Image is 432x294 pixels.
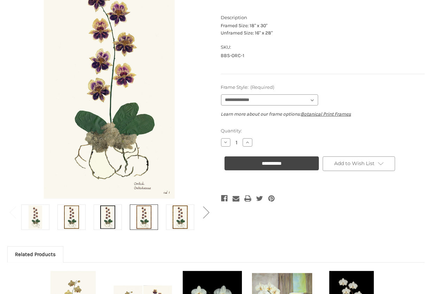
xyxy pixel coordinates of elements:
dt: Description [221,14,423,21]
a: Print [244,194,251,203]
label: Quantity: [221,127,425,134]
p: Framed Size: 18" x 30" Unframed Size: 16" x 28" [221,22,425,37]
button: Go to slide 2 of 2 [6,201,19,223]
small: (Required) [250,84,274,90]
img: Gold Bamboo Frame [171,206,189,229]
a: Add to Wish List [323,156,395,171]
label: Frame Style: [221,84,425,91]
a: Botanical Print Frames [301,111,351,117]
img: Antique Gold Frame [63,206,80,229]
p: Learn more about our frame options: [221,110,425,118]
img: Black Frame [99,206,116,229]
img: Unframed [26,206,44,229]
img: Burlewood Frame [135,206,152,229]
a: Related Products [8,247,63,262]
button: Go to slide 2 of 2 [199,201,213,223]
dd: BBS-ORC-1 [221,52,425,59]
dt: SKU: [221,44,423,51]
span: Add to Wish List [334,160,375,167]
